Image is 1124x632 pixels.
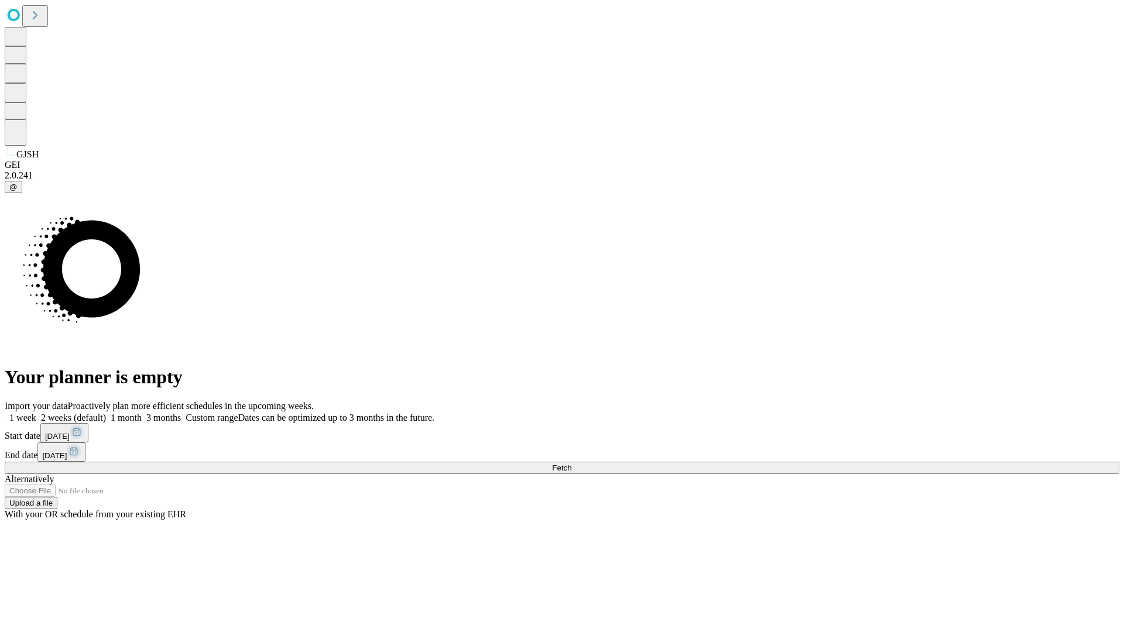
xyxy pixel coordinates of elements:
span: Import your data [5,401,68,411]
span: Fetch [552,463,571,472]
div: Start date [5,423,1119,442]
span: 1 week [9,413,36,423]
button: Upload a file [5,497,57,509]
button: @ [5,181,22,193]
button: Fetch [5,462,1119,474]
span: [DATE] [42,451,67,460]
button: [DATE] [40,423,88,442]
span: With your OR schedule from your existing EHR [5,509,186,519]
div: GEI [5,160,1119,170]
span: [DATE] [45,432,70,441]
span: 3 months [146,413,181,423]
span: Dates can be optimized up to 3 months in the future. [238,413,434,423]
span: Alternatively [5,474,54,484]
div: 2.0.241 [5,170,1119,181]
span: Custom range [186,413,238,423]
span: 2 weeks (default) [41,413,106,423]
div: End date [5,442,1119,462]
span: @ [9,183,18,191]
span: GJSH [16,149,39,159]
span: Proactively plan more efficient schedules in the upcoming weeks. [68,401,314,411]
button: [DATE] [37,442,85,462]
span: 1 month [111,413,142,423]
h1: Your planner is empty [5,366,1119,388]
